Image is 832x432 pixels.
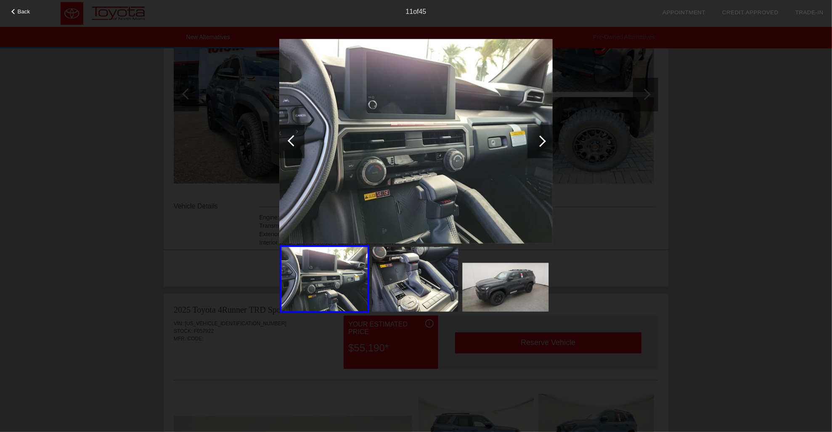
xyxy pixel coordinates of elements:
a: Credit Approved [722,9,779,16]
img: 0d03a2bc40c7881179e48ea14281a93ax.jpg [372,247,458,312]
img: 724558aaf1682affabec32087180ff92.jpg [462,263,548,311]
a: Trade-In [795,9,824,16]
span: Back [18,8,30,15]
span: 11 [406,8,413,15]
img: 7a7ede1ea0f72fa078e45b4b894af55ex.jpg [279,39,553,244]
span: 45 [419,8,427,15]
a: Appointment [662,9,705,16]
